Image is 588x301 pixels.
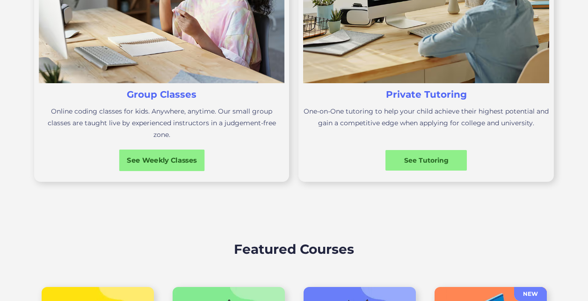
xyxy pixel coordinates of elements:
div: See Weekly Classes [119,155,204,165]
h2: Featured Courses [234,239,354,259]
a: NEW [514,287,547,301]
a: See Tutoring [385,150,467,171]
p: Online coding classes for kids. Anywhere, anytime. Our small group classes are taught live by exp... [39,106,285,141]
div: NEW [514,289,547,299]
p: One-on-One tutoring to help your child achieve their highest potential and gain a competitive edg... [303,106,549,129]
div: See Tutoring [385,156,467,165]
h3: Private Tutoring [386,88,467,101]
h3: Group Classes [127,88,196,101]
a: See Weekly Classes [119,150,204,171]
